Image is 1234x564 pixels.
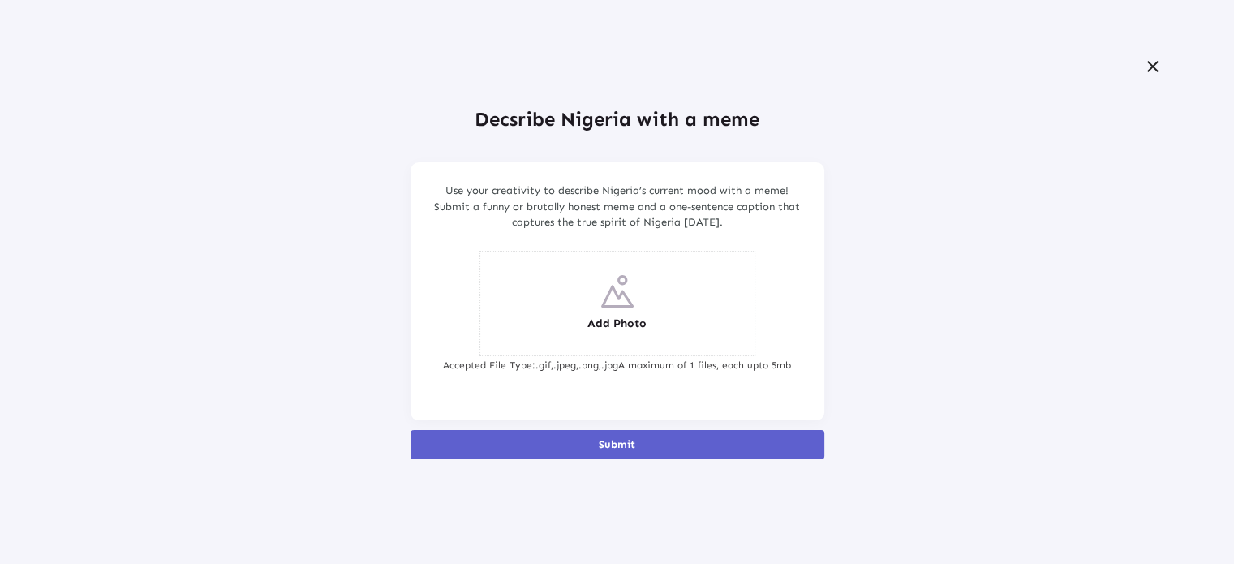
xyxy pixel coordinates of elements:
button: Submit [411,430,824,459]
p: Decsribe Nigeria with a meme [475,105,759,134]
span: .jpg [601,359,618,371]
span: , [599,359,601,371]
span: , [576,359,578,371]
span: Submit [599,438,635,450]
span: .gif [535,359,553,371]
p: Use your creativity to describe Nigeria’s current mood with a meme! Submit a funny or brutally ho... [431,183,804,230]
small: Accepted File Type: A maximum of 1 files, each upto 5mb [443,356,791,374]
span: .png [578,359,601,371]
span: .jpeg [553,359,578,371]
span: , [551,359,553,371]
mat-icon: close [1143,57,1163,76]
